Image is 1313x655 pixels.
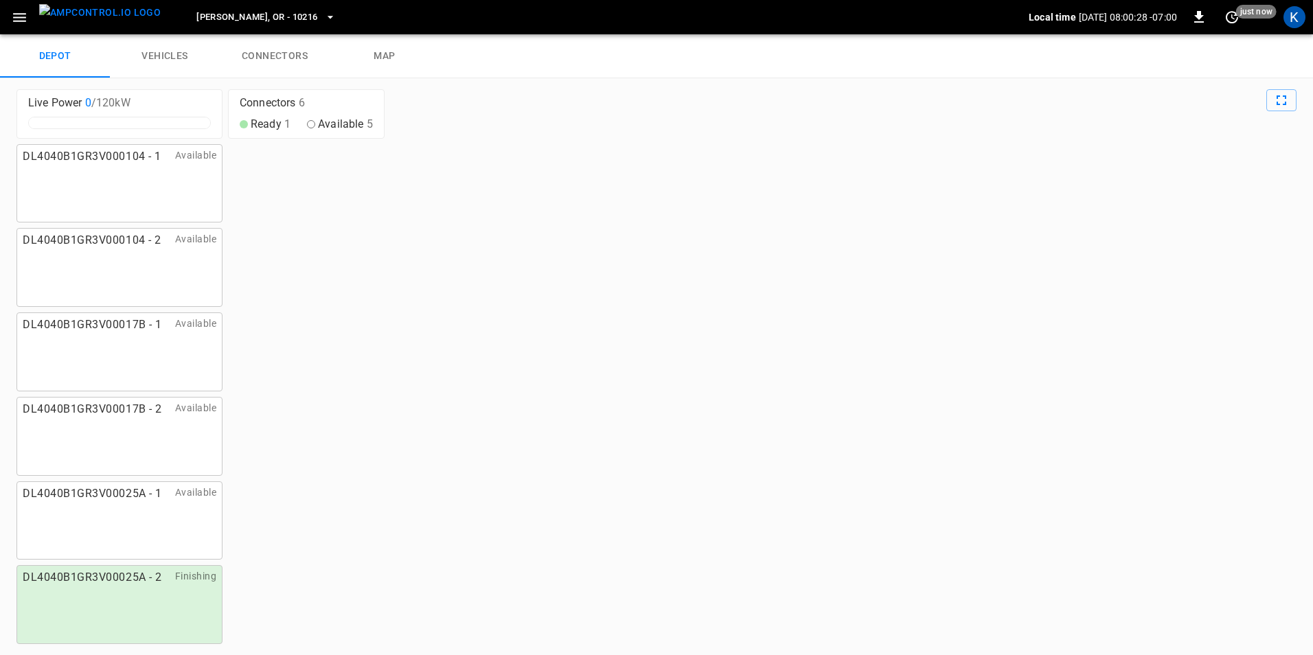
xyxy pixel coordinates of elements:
span: [PERSON_NAME], OR - 10216 [196,10,317,25]
a: map [330,34,439,78]
span: Available [175,231,216,250]
button: [PERSON_NAME], OR - 10216 [191,4,341,31]
span: 1 [284,117,290,130]
span: DL4040B1GR3V00017B - 2 [23,400,162,419]
span: just now [1236,5,1277,19]
span: DL4040B1GR3V00025A - 1 [23,485,162,503]
span: Available [175,316,216,334]
div: profile-icon [1283,6,1305,28]
a: vehicles [110,34,220,78]
span: DL4040B1GR3V000104 - 2 [23,231,161,250]
span: Available [175,485,216,503]
span: 6 [299,96,305,109]
span: Available [175,400,216,419]
p: Local time [1029,10,1076,24]
span: 0 [85,96,91,109]
img: ampcontrol.io logo [39,4,161,21]
a: DL4040B1GR3V00025A - 2Finishing [16,565,222,644]
span: Available [175,148,216,166]
span: DL4040B1GR3V00017B - 1 [23,316,162,334]
span: / 120 kW [91,96,130,109]
span: Finishing [175,568,216,587]
button: set refresh interval [1221,6,1243,28]
span: DL4040B1GR3V000104 - 1 [23,148,161,166]
button: Full Screen [1266,89,1297,111]
a: DL4040B1GR3V00025A - 1Available [16,481,222,560]
div: Connectors [240,95,373,111]
span: 5 [367,117,373,130]
a: DL4040B1GR3V000104 - 1Available [16,144,222,223]
p: [DATE] 08:00:28 -07:00 [1079,10,1177,24]
span: Ready [251,117,290,133]
a: connectors [220,34,330,78]
a: DL4040B1GR3V000104 - 2Available [16,228,222,307]
span: DL4040B1GR3V00025A - 2 [23,568,162,587]
span: Available [318,117,373,133]
a: DL4040B1GR3V00017B - 1Available [16,312,222,391]
div: Live Power [28,95,211,111]
a: DL4040B1GR3V00017B - 2Available [16,397,222,476]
